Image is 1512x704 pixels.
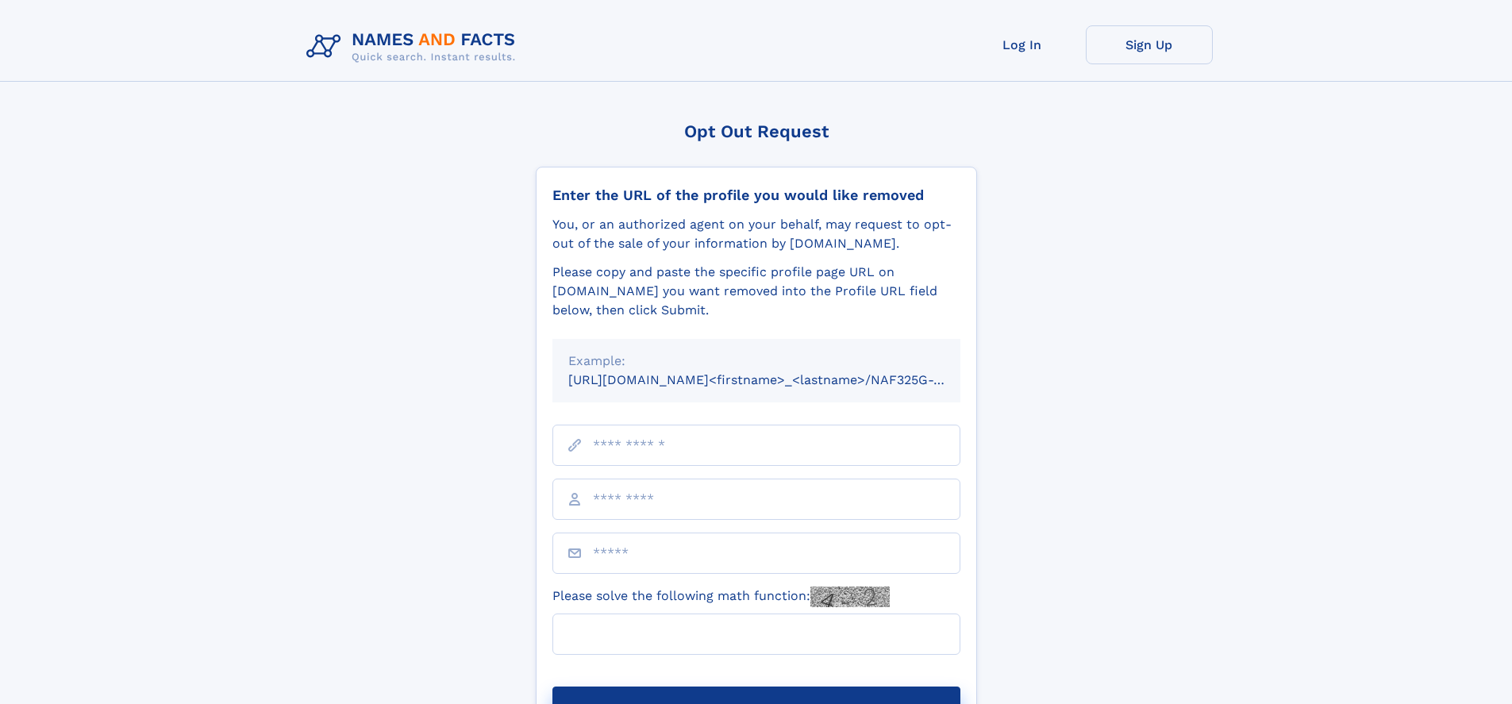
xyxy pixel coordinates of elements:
[552,587,890,607] label: Please solve the following math function:
[959,25,1086,64] a: Log In
[568,352,945,371] div: Example:
[1086,25,1213,64] a: Sign Up
[552,215,960,253] div: You, or an authorized agent on your behalf, may request to opt-out of the sale of your informatio...
[568,372,991,387] small: [URL][DOMAIN_NAME]<firstname>_<lastname>/NAF325G-xxxxxxxx
[552,187,960,204] div: Enter the URL of the profile you would like removed
[536,121,977,141] div: Opt Out Request
[300,25,529,68] img: Logo Names and Facts
[552,263,960,320] div: Please copy and paste the specific profile page URL on [DOMAIN_NAME] you want removed into the Pr...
